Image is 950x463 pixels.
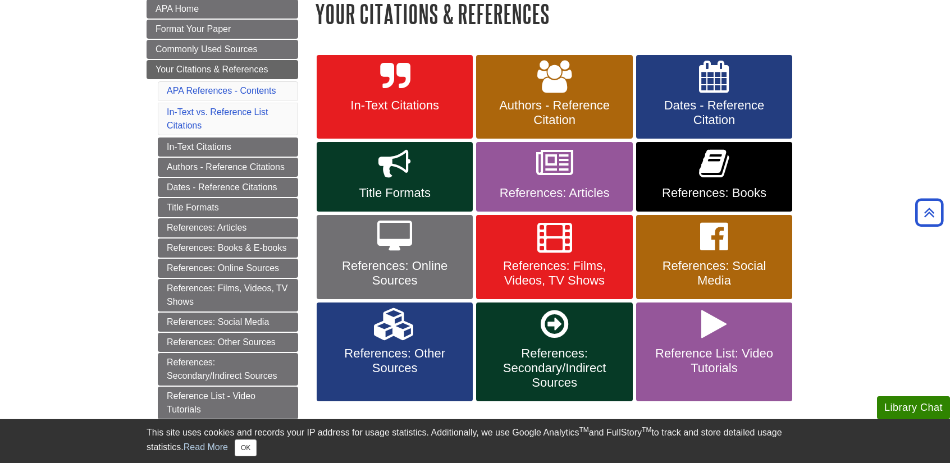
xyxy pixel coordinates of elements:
a: References: Books [636,142,792,212]
span: Reference List: Video Tutorials [645,346,784,375]
a: References: Films, Videos, TV Shows [158,279,298,311]
a: References: Other Sources [158,333,298,352]
a: References: Secondary/Indirect Sources [158,353,298,386]
span: References: Articles [485,186,624,200]
span: References: Social Media [645,259,784,288]
sup: TM [642,426,651,434]
a: References: Online Sources [317,215,473,299]
a: Title Formats [158,198,298,217]
a: In-Text Citations [158,137,298,157]
span: Authors - Reference Citation [485,98,624,127]
span: Your Citations & References [156,65,268,74]
a: Dates - Reference Citation [636,55,792,139]
a: References: Online Sources [158,259,298,278]
div: This site uses cookies and records your IP address for usage statistics. Additionally, we use Goo... [147,426,803,456]
a: Reference List: Video Tutorials [636,302,792,401]
button: Library Chat [877,396,950,419]
a: References: Secondary/Indirect Sources [476,302,632,401]
a: References: Films, Videos, TV Shows [476,215,632,299]
a: In-Text vs. Reference List Citations [167,107,268,130]
a: References: Books & E-books [158,239,298,258]
a: References: Social Media [158,313,298,332]
span: References: Books [645,186,784,200]
span: Format Your Paper [156,24,231,34]
span: Title Formats [325,186,464,200]
button: Close [235,439,257,456]
sup: TM [579,426,588,434]
span: References: Films, Videos, TV Shows [485,259,624,288]
span: References: Other Sources [325,346,464,375]
a: References: Social Media [636,215,792,299]
a: Your Citations & References [147,60,298,79]
a: Commonly Used Sources [147,40,298,59]
a: Authors - Reference Citations [158,158,298,177]
span: References: Online Sources [325,259,464,288]
a: Back to Top [911,205,947,220]
span: References: Secondary/Indirect Sources [485,346,624,390]
span: APA Home [156,4,199,13]
span: In-Text Citations [325,98,464,113]
a: Read More [184,442,228,452]
span: Dates - Reference Citation [645,98,784,127]
a: References: Articles [158,218,298,237]
a: Reference List - Video Tutorials [158,387,298,419]
a: References: Other Sources [317,302,473,401]
a: Format Your Paper [147,20,298,39]
a: Authors - Reference Citation [476,55,632,139]
a: APA References - Contents [167,86,276,95]
a: In-Text Citations [317,55,473,139]
a: Dates - Reference Citations [158,178,298,197]
a: Title Formats [317,142,473,212]
a: References: Articles [476,142,632,212]
span: Commonly Used Sources [156,44,257,54]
